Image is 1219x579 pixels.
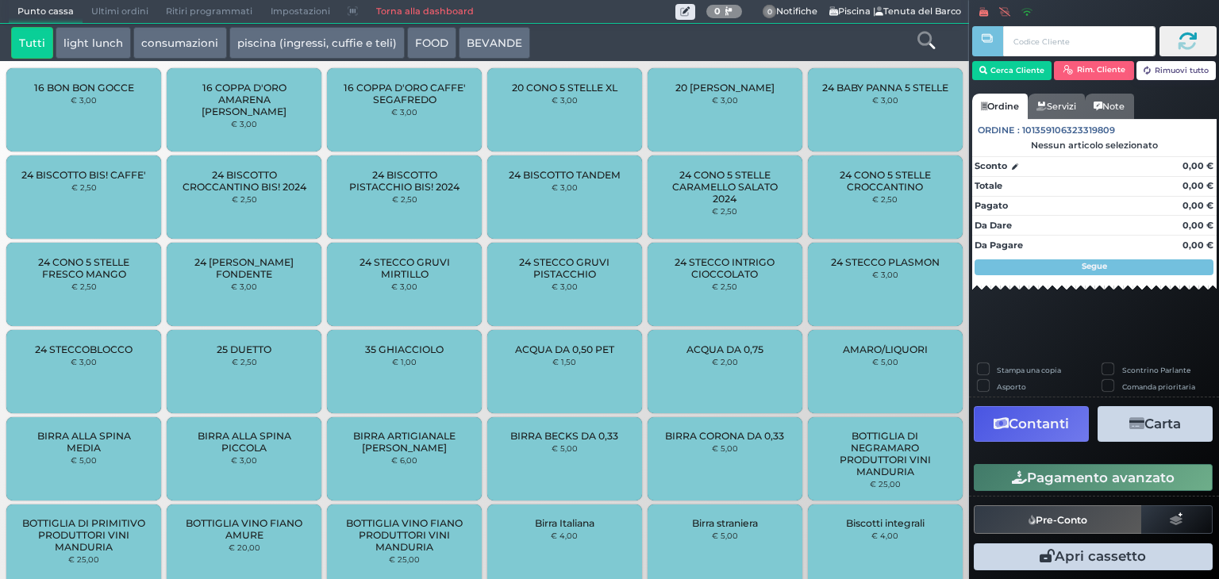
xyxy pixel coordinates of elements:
button: Apri cassetto [974,543,1213,570]
small: € 5,00 [712,443,738,453]
b: 0 [714,6,721,17]
span: 35 GHIACCIOLO [365,343,444,355]
small: € 2,50 [392,194,417,204]
button: Rimuovi tutto [1136,61,1217,80]
span: Impostazioni [262,1,339,23]
button: piscina (ingressi, cuffie e teli) [229,27,405,59]
span: Ordine : [978,124,1020,137]
small: € 3,00 [71,95,97,105]
strong: Sconto [975,159,1007,173]
small: € 5,00 [71,455,97,465]
span: 101359106323319809 [1022,124,1115,137]
span: BOTTIGLIA DI PRIMITIVO PRODUTTORI VINI MANDURIA [20,517,148,553]
span: 0 [763,5,777,19]
span: BIRRA ALLA SPINA PICCOLA [180,430,308,454]
small: € 3,00 [71,357,97,366]
small: € 3,00 [872,270,898,279]
button: Pre-Conto [974,505,1142,534]
span: 24 STECCOBLOCCO [35,343,133,355]
input: Codice Cliente [1003,26,1155,56]
small: € 3,00 [552,95,578,105]
small: € 3,00 [552,182,578,192]
small: € 2,50 [71,182,97,192]
span: ACQUA DA 0,50 PET [515,343,614,355]
small: € 4,00 [551,531,578,540]
small: € 2,50 [232,194,257,204]
small: € 1,00 [392,357,417,366]
div: Nessun articolo selezionato [972,140,1217,151]
small: € 20,00 [229,543,260,552]
small: € 3,00 [872,95,898,105]
span: 16 COPPA D'ORO AMARENA [PERSON_NAME] [180,82,308,117]
span: 20 CONO 5 STELLE XL [512,82,617,94]
small: € 25,00 [870,479,901,489]
small: € 2,50 [71,282,97,291]
span: Ultimi ordini [83,1,157,23]
span: 24 [PERSON_NAME] FONDENTE [180,256,308,280]
small: € 1,50 [552,357,576,366]
span: 24 BISCOTTO BIS! CAFFE' [21,169,146,181]
small: € 5,00 [552,443,578,453]
button: BEVANDE [459,27,530,59]
span: BIRRA ALLA SPINA MEDIA [20,430,148,454]
strong: Totale [975,180,1002,191]
small: € 3,00 [231,455,257,465]
a: Note [1085,94,1133,119]
span: 24 CONO 5 STELLE FRESCO MANGO [20,256,148,280]
button: Pagamento avanzato [974,464,1213,491]
label: Asporto [997,382,1026,392]
span: Ritiri programmati [157,1,261,23]
span: 24 STECCO GRUVI PISTACCHIO [501,256,629,280]
span: ACQUA DA 0,75 [686,343,763,355]
small: € 4,00 [871,531,898,540]
span: 24 CONO 5 STELLE CARAMELLO SALATO 2024 [661,169,789,205]
small: € 2,50 [872,194,898,204]
small: € 5,00 [712,531,738,540]
button: Rim. Cliente [1054,61,1134,80]
small: € 25,00 [389,554,420,564]
span: Birra straniera [692,517,758,529]
strong: Pagato [975,200,1008,211]
span: 16 BON BON GOCCE [34,82,134,94]
strong: Da Pagare [975,240,1023,251]
span: BOTTIGLIA VINO FIANO PRODUTTORI VINI MANDURIA [340,517,468,553]
span: 24 STECCO INTRIGO CIOCCOLATO [661,256,789,280]
span: BOTTIGLIA DI NEGRAMARO PRODUTTORI VINI MANDURIA [821,430,948,477]
label: Comanda prioritaria [1122,382,1195,392]
button: Tutti [11,27,53,59]
small: € 3,00 [231,282,257,291]
span: 24 STECCO PLASMON [831,256,940,268]
a: Torna alla dashboard [367,1,482,23]
span: 16 COPPA D'ORO CAFFE' SEGAFREDO [340,82,468,105]
strong: Da Dare [975,220,1012,231]
button: consumazioni [133,27,226,59]
span: BIRRA BECKS DA 0,33 [510,430,618,442]
small: € 2,00 [712,357,738,366]
span: Birra Italiana [535,517,594,529]
button: Contanti [974,406,1089,442]
span: 24 BISCOTTO PISTACCHIO BIS! 2024 [340,169,468,193]
strong: 0,00 € [1182,200,1213,211]
small: € 25,00 [68,554,99,564]
span: AMARO/LIQUORI [843,343,928,355]
a: Ordine [972,94,1028,119]
span: 25 DUETTO [217,343,271,355]
span: BIRRA ARTIGIANALE [PERSON_NAME] [340,430,468,454]
small: € 2,50 [712,282,737,291]
strong: 0,00 € [1182,220,1213,231]
button: Carta [1098,406,1213,442]
span: BIRRA CORONA DA 0,33 [665,430,784,442]
span: Biscotti integrali [846,517,925,529]
button: FOOD [407,27,456,59]
small: € 2,50 [232,357,257,366]
span: 24 STECCO GRUVI MIRTILLO [340,256,468,280]
strong: 0,00 € [1182,180,1213,191]
small: € 3,00 [712,95,738,105]
small: € 3,00 [391,107,417,117]
small: € 3,00 [231,119,257,128]
small: € 3,00 [391,282,417,291]
button: Cerca Cliente [972,61,1052,80]
strong: Segue [1082,261,1107,271]
label: Scontrino Parlante [1122,365,1190,375]
span: 24 BABY PANNA 5 STELLE [822,82,948,94]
